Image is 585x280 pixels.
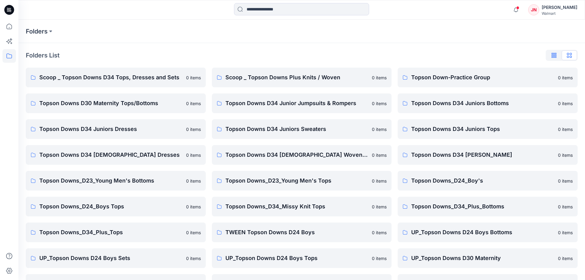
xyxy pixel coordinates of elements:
[212,248,392,268] a: UP_Topson Downs D24 Boys Tops0 items
[26,145,206,165] a: Topson Downs D34 [DEMOGRAPHIC_DATA] Dresses0 items
[26,119,206,139] a: Topson Downs D34 Juniors Dresses0 items
[411,151,554,159] p: Topson Downs D34 [PERSON_NAME]
[39,151,182,159] p: Topson Downs D34 [DEMOGRAPHIC_DATA] Dresses
[558,152,573,158] p: 0 items
[39,125,182,133] p: Topson Downs D34 Juniors Dresses
[558,126,573,132] p: 0 items
[372,100,387,107] p: 0 items
[411,125,554,133] p: Topson Downs D34 Juniors Tops
[26,27,48,36] a: Folders
[372,229,387,236] p: 0 items
[398,248,578,268] a: UP_Topson Downs D30 Maternity0 items
[411,176,554,185] p: Topson Downs_D24_Boy's
[186,229,201,236] p: 0 items
[225,228,369,237] p: TWEEN Topson Downs D24 Boys
[372,178,387,184] p: 0 items
[212,171,392,191] a: Topson Downs_D23_Young Men's Tops0 items
[186,178,201,184] p: 0 items
[225,99,369,108] p: Topson Downs D34 Junior Jumpsuits & Rompers
[542,11,577,16] div: Walmart
[212,223,392,242] a: TWEEN Topson Downs D24 Boys0 items
[186,203,201,210] p: 0 items
[39,228,182,237] p: Topson Downs_D34_Plus_Tops
[558,229,573,236] p: 0 items
[39,254,182,262] p: UP_Topson Downs D24 Boys Sets
[411,202,554,211] p: Topson Downs_D34_Plus_Bottoms
[225,125,369,133] p: Topson Downs D34 Juniors Sweaters
[186,255,201,262] p: 0 items
[225,254,369,262] p: UP_Topson Downs D24 Boys Tops
[528,4,539,15] div: JN
[212,145,392,165] a: Topson Downs D34 [DEMOGRAPHIC_DATA] Woven Tops0 items
[39,73,182,82] p: Scoop _ Topson Downs D34 Tops, Dresses and Sets
[398,197,578,216] a: Topson Downs_D34_Plus_Bottoms0 items
[411,254,554,262] p: UP_Topson Downs D30 Maternity
[26,248,206,268] a: UP_Topson Downs D24 Boys Sets0 items
[558,255,573,262] p: 0 items
[186,100,201,107] p: 0 items
[398,93,578,113] a: Topson Downs D34 Juniors Bottoms0 items
[212,197,392,216] a: Topson Downs_D34_Missy Knit Tops0 items
[39,176,182,185] p: Topson Downs_D23_Young Men's Bottoms
[26,197,206,216] a: Topson Downs_D24_Boys Tops0 items
[411,73,554,82] p: Topson Down-Practice Group
[542,4,577,11] div: [PERSON_NAME]
[26,93,206,113] a: Topson Downs D30 Maternity Tops/Bottoms0 items
[39,99,182,108] p: Topson Downs D30 Maternity Tops/Bottoms
[398,171,578,191] a: Topson Downs_D24_Boy's0 items
[558,100,573,107] p: 0 items
[398,223,578,242] a: UP_Topson Downs D24 Boys Bottoms0 items
[398,68,578,87] a: Topson Down-Practice Group0 items
[225,176,369,185] p: Topson Downs_D23_Young Men's Tops
[186,126,201,132] p: 0 items
[411,99,554,108] p: Topson Downs D34 Juniors Bottoms
[372,203,387,210] p: 0 items
[225,73,369,82] p: Scoop _ Topson Downs Plus Knits / Woven
[558,203,573,210] p: 0 items
[26,68,206,87] a: Scoop _ Topson Downs D34 Tops, Dresses and Sets0 items
[39,202,182,211] p: Topson Downs_D24_Boys Tops
[372,152,387,158] p: 0 items
[558,74,573,81] p: 0 items
[398,145,578,165] a: Topson Downs D34 [PERSON_NAME]0 items
[212,68,392,87] a: Scoop _ Topson Downs Plus Knits / Woven0 items
[398,119,578,139] a: Topson Downs D34 Juniors Tops0 items
[372,74,387,81] p: 0 items
[186,152,201,158] p: 0 items
[558,178,573,184] p: 0 items
[411,228,554,237] p: UP_Topson Downs D24 Boys Bottoms
[212,119,392,139] a: Topson Downs D34 Juniors Sweaters0 items
[372,255,387,262] p: 0 items
[212,93,392,113] a: Topson Downs D34 Junior Jumpsuits & Rompers0 items
[225,151,369,159] p: Topson Downs D34 [DEMOGRAPHIC_DATA] Woven Tops
[26,171,206,191] a: Topson Downs_D23_Young Men's Bottoms0 items
[186,74,201,81] p: 0 items
[26,51,60,60] p: Folders List
[26,223,206,242] a: Topson Downs_D34_Plus_Tops0 items
[372,126,387,132] p: 0 items
[225,202,369,211] p: Topson Downs_D34_Missy Knit Tops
